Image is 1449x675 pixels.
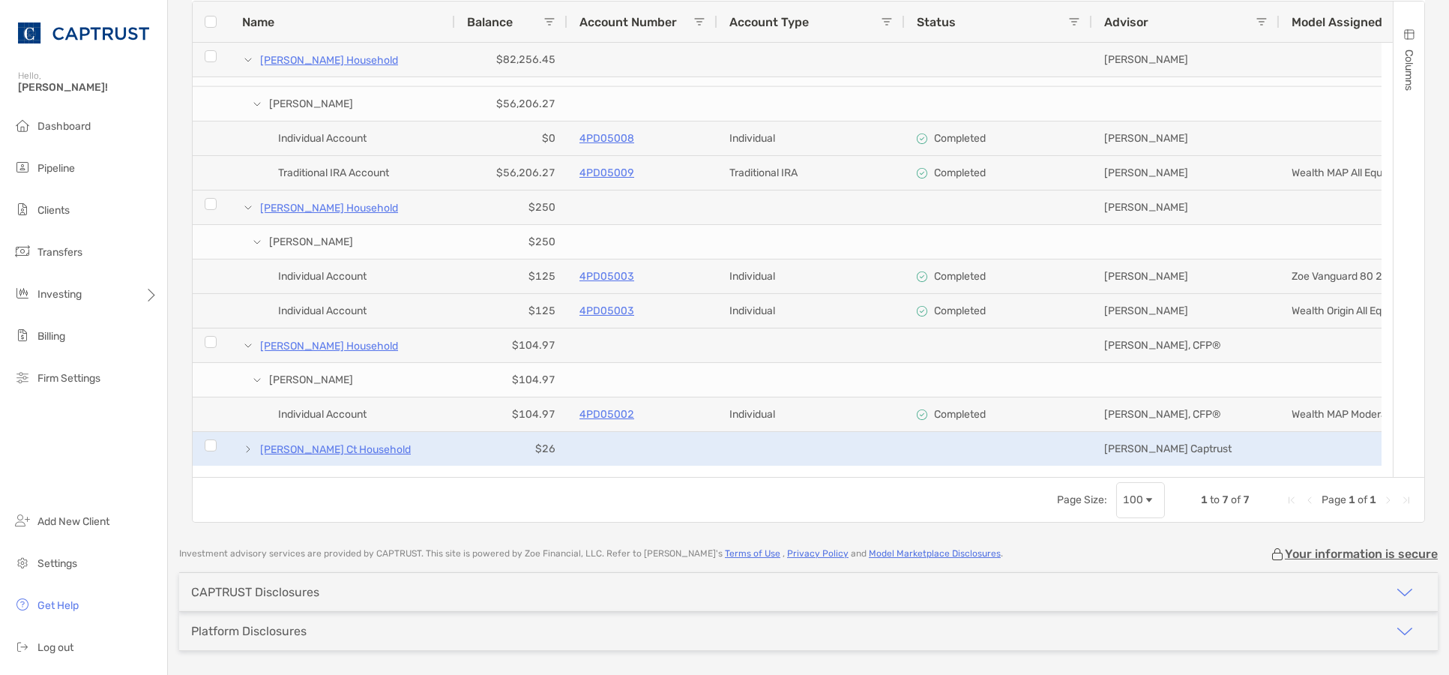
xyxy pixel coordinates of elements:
[278,160,389,185] span: Traditional IRA Account
[1092,121,1280,155] div: [PERSON_NAME]
[455,190,567,224] div: $250
[917,306,927,316] img: complete icon
[13,326,31,344] img: billing icon
[455,397,567,431] div: $104.97
[37,204,70,217] span: Clients
[455,363,567,397] div: $104.97
[1382,494,1394,506] div: Next Page
[579,405,634,424] a: 4PD05002
[455,259,567,293] div: $125
[455,43,567,76] div: $82,256.45
[579,267,634,286] a: 4PD05003
[269,367,353,392] span: [PERSON_NAME]
[1116,482,1165,518] div: Page Size
[37,557,77,570] span: Settings
[37,246,82,259] span: Transfers
[725,548,780,559] a: Terms of Use
[269,57,353,82] span: [PERSON_NAME]
[37,288,82,301] span: Investing
[1210,493,1220,506] span: to
[260,337,398,355] a: [PERSON_NAME] Household
[179,548,1003,559] p: Investment advisory services are provided by CAPTRUST . This site is powered by Zoe Financial, LL...
[278,264,367,289] span: Individual Account
[37,372,100,385] span: Firm Settings
[1123,493,1143,506] div: 100
[455,328,567,362] div: $104.97
[455,294,567,328] div: $125
[1396,583,1414,601] img: icon arrow
[717,121,905,155] div: Individual
[1286,494,1298,506] div: First Page
[579,163,634,182] a: 4PD05009
[13,637,31,655] img: logout icon
[260,51,398,70] a: [PERSON_NAME] Household
[917,409,927,420] img: complete icon
[1358,493,1367,506] span: of
[717,397,905,431] div: Individual
[869,548,1001,559] a: Model Marketplace Disclosures
[934,408,986,421] p: Completed
[579,15,677,29] span: Account Number
[278,298,367,323] span: Individual Account
[455,432,567,466] div: $26
[260,440,411,459] a: [PERSON_NAME] Ct Household
[1057,493,1107,506] div: Page Size:
[717,259,905,293] div: Individual
[37,120,91,133] span: Dashboard
[455,225,567,259] div: $250
[18,6,149,60] img: CAPTRUST Logo
[455,121,567,155] div: $0
[717,294,905,328] div: Individual
[579,301,634,320] a: 4PD05003
[1092,397,1280,431] div: [PERSON_NAME], CFP®
[1104,15,1148,29] span: Advisor
[1092,190,1280,224] div: [PERSON_NAME]
[1092,432,1280,466] div: [PERSON_NAME] Captrust
[242,15,274,29] span: Name
[1231,493,1241,506] span: of
[455,52,567,86] div: $26,050.19
[917,168,927,178] img: complete icon
[37,162,75,175] span: Pipeline
[37,330,65,343] span: Billing
[1201,493,1208,506] span: 1
[934,132,986,145] p: Completed
[729,15,809,29] span: Account Type
[13,284,31,302] img: investing icon
[1092,43,1280,76] div: [PERSON_NAME]
[1400,494,1412,506] div: Last Page
[191,585,319,599] div: CAPTRUST Disclosures
[934,166,986,179] p: Completed
[37,599,79,612] span: Get Help
[1322,493,1346,506] span: Page
[269,229,353,254] span: [PERSON_NAME]
[717,156,905,190] div: Traditional IRA
[934,270,986,283] p: Completed
[934,304,986,317] p: Completed
[1396,622,1414,640] img: icon arrow
[18,81,158,94] span: [PERSON_NAME]!
[455,156,567,190] div: $56,206.27
[13,200,31,218] img: clients icon
[917,15,956,29] span: Status
[1092,294,1280,328] div: [PERSON_NAME]
[278,402,367,427] span: Individual Account
[260,199,398,217] a: [PERSON_NAME] Household
[13,595,31,613] img: get-help icon
[1304,494,1316,506] div: Previous Page
[13,242,31,260] img: transfers icon
[269,91,353,116] span: [PERSON_NAME]
[467,15,513,29] span: Balance
[191,624,307,638] div: Platform Disclosures
[278,126,367,151] span: Individual Account
[1243,493,1250,506] span: 7
[1092,156,1280,190] div: [PERSON_NAME]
